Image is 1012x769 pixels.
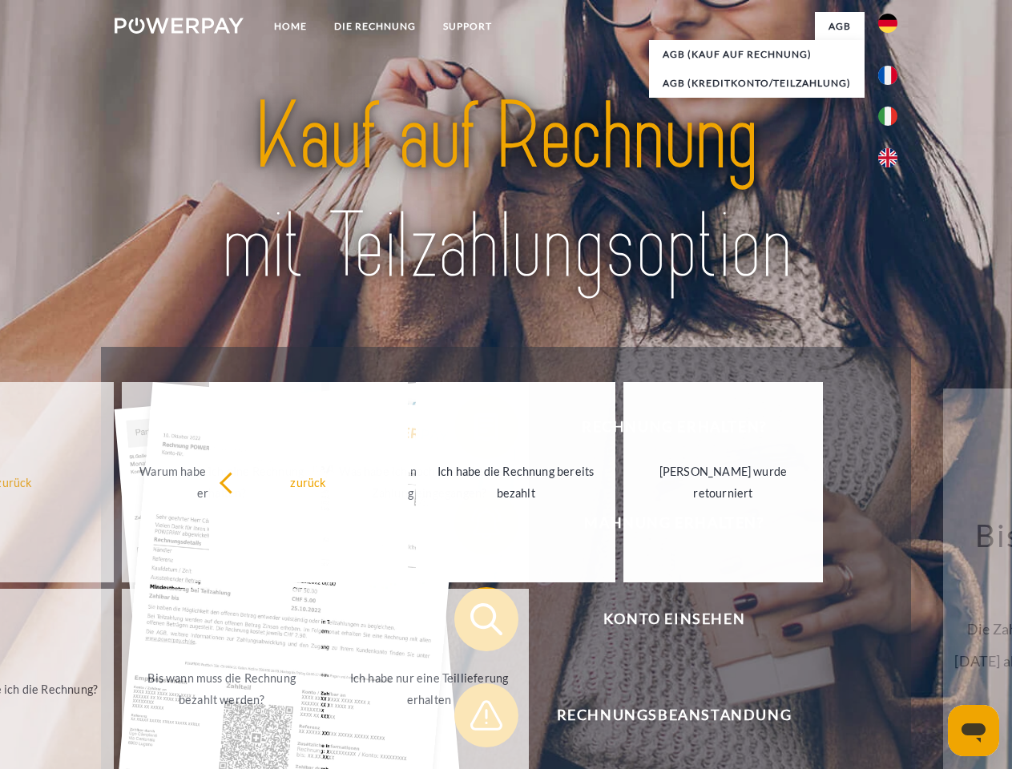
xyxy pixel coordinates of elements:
img: logo-powerpay-white.svg [115,18,244,34]
a: AGB (Kreditkonto/Teilzahlung) [649,69,865,98]
img: en [878,148,897,167]
a: agb [815,12,865,41]
img: title-powerpay_de.svg [153,77,859,307]
div: [PERSON_NAME] wurde retourniert [633,461,813,504]
iframe: Schaltfläche zum Öffnen des Messaging-Fensters [948,705,999,756]
button: Rechnungsbeanstandung [454,683,871,747]
span: Konto einsehen [478,587,870,651]
img: de [878,14,897,33]
div: Bis wann muss die Rechnung bezahlt werden? [131,667,312,711]
a: AGB (Kauf auf Rechnung) [649,40,865,69]
div: zurück [219,471,399,493]
a: SUPPORT [429,12,506,41]
span: Rechnungsbeanstandung [478,683,870,747]
img: fr [878,66,897,85]
div: Warum habe ich eine Rechnung erhalten? [131,461,312,504]
div: Ich habe nur eine Teillieferung erhalten [339,667,519,711]
a: DIE RECHNUNG [321,12,429,41]
div: Ich habe die Rechnung bereits bezahlt [425,461,606,504]
button: Konto einsehen [454,587,871,651]
a: Home [260,12,321,41]
img: it [878,107,897,126]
